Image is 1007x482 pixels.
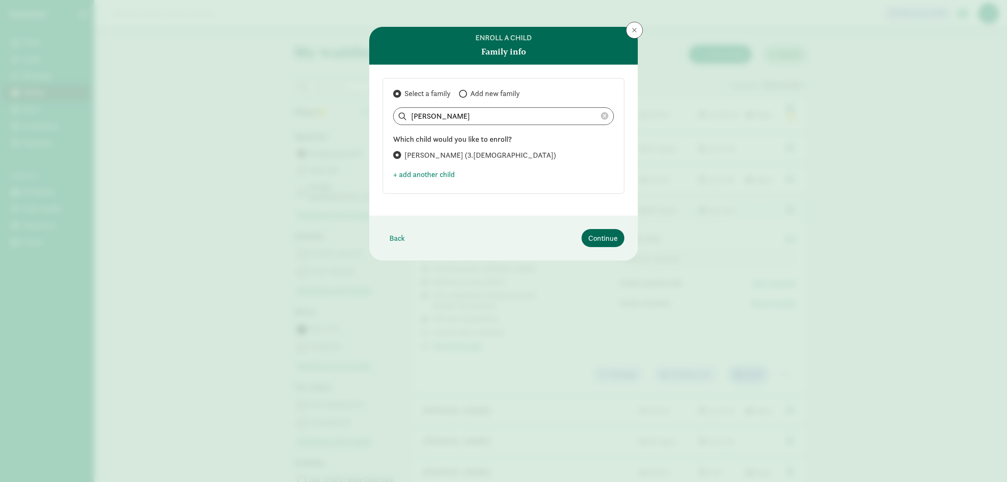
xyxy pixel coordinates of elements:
span: Add new family [470,89,520,99]
button: Back [383,229,412,247]
strong: Family info [481,45,526,58]
span: Select a family [404,89,451,99]
h6: Which child would you like to enroll? [393,135,614,143]
span: + add another child [393,169,455,180]
button: Continue [582,229,624,247]
button: + add another child [393,165,455,183]
h6: Enroll a child [475,34,532,42]
input: Search list... [394,108,613,125]
iframe: Chat Widget [965,442,1007,482]
span: Back [389,232,405,244]
span: [PERSON_NAME] (3.[DEMOGRAPHIC_DATA]) [404,150,556,160]
span: Continue [588,232,618,244]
